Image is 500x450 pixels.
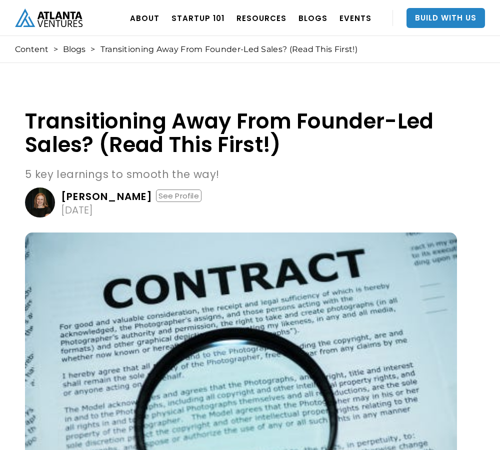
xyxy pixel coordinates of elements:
[298,4,327,32] a: BLOGS
[236,4,286,32] a: RESOURCES
[90,44,95,54] div: >
[130,4,159,32] a: ABOUT
[100,44,357,54] div: Transitioning Away From Founder-Led Sales? (Read This First!)
[61,191,153,201] div: [PERSON_NAME]
[25,187,457,217] a: [PERSON_NAME]See Profile[DATE]
[339,4,371,32] a: EVENTS
[25,109,457,156] h1: Transitioning Away From Founder-Led Sales? (Read This First!)
[156,189,201,202] div: See Profile
[63,44,85,54] a: Blogs
[25,166,457,182] p: 5 key learnings to smooth the way!
[171,4,224,32] a: Startup 101
[53,44,58,54] div: >
[406,8,485,28] a: Build With Us
[15,44,48,54] a: Content
[61,205,93,215] div: [DATE]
